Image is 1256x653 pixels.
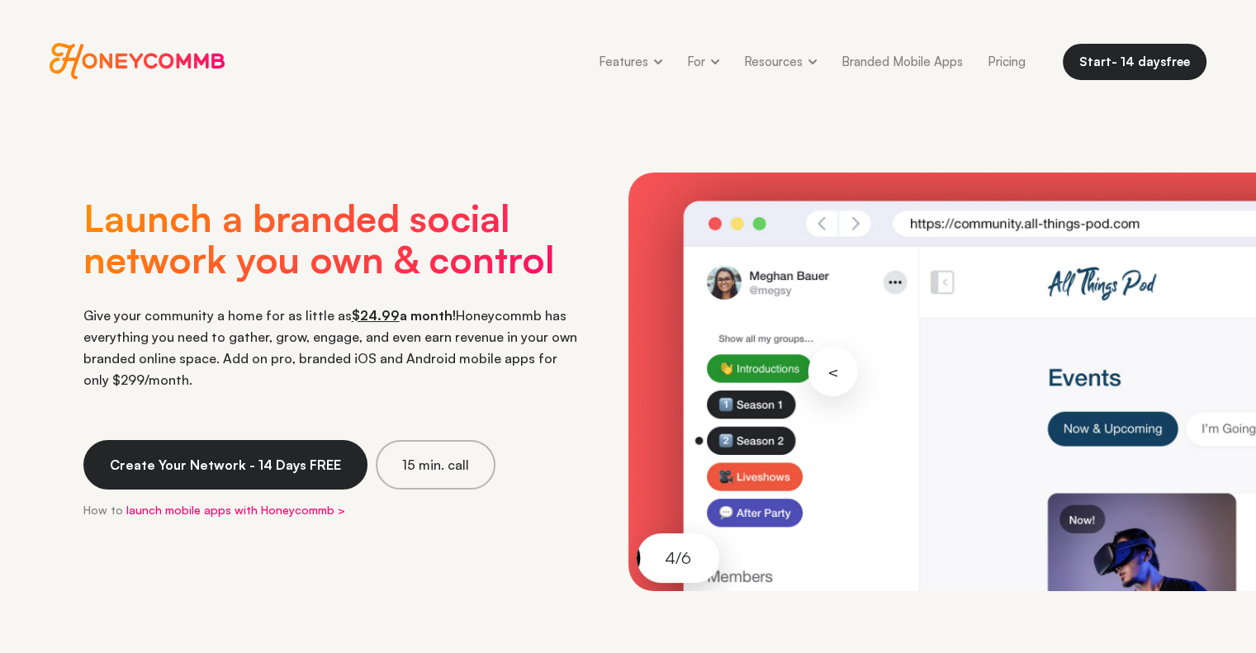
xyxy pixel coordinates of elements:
[586,43,1038,80] div: Honeycommb navigation
[83,440,367,490] a: Create Your Network - 14 Days FREE
[1111,54,1166,69] span: - 14 days
[376,440,495,490] a: 15 min. call
[586,43,675,80] a: Features
[83,305,579,390] div: Give your community a home for as little as Honeycommb has everything you need to gather, grow, e...
[402,457,469,473] span: 15 min. call
[732,43,829,80] a: Resources
[50,43,225,79] span: Honeycommb
[110,457,341,473] span: Create Your Network - 14 Days FREE
[50,43,225,79] a: Go to Honeycommb homepage
[1166,54,1190,69] span: free
[126,503,345,517] a: launch mobile apps with Honeycommb >
[975,43,1038,80] a: Pricing
[829,43,975,80] a: Branded Mobile Apps
[352,307,400,324] u: $24.99
[352,307,456,324] strong: a month!
[83,503,123,517] span: How to
[675,43,732,80] a: For
[83,197,579,305] h1: Launch a branded social network you own & control
[1079,54,1111,69] span: Start
[1063,44,1206,80] a: Start- 14 daysfree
